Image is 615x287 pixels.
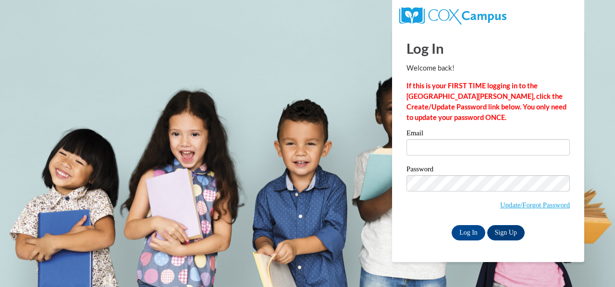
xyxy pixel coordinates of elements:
[406,38,570,58] h1: Log In
[406,166,570,175] label: Password
[406,63,570,73] p: Welcome back!
[487,225,525,240] a: Sign Up
[452,225,485,240] input: Log In
[500,201,570,209] a: Update/Forgot Password
[399,11,506,19] a: COX Campus
[399,7,506,24] img: COX Campus
[406,82,566,121] strong: If this is your FIRST TIME logging in to the [GEOGRAPHIC_DATA][PERSON_NAME], click the Create/Upd...
[406,130,570,139] label: Email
